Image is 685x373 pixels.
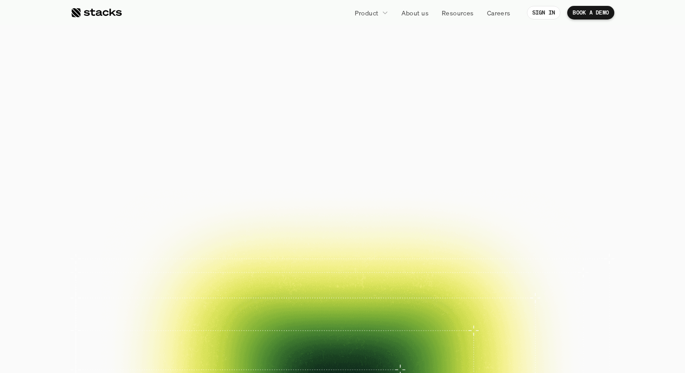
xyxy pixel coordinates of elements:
a: Case study [184,230,240,270]
p: About us [401,8,429,18]
h2: Case study [203,307,227,312]
a: Careers [482,5,516,21]
p: and more [510,287,566,295]
span: close. [415,54,514,95]
span: financial [251,54,407,95]
p: Product [355,8,379,18]
a: About us [396,5,434,21]
a: Case study [119,230,175,270]
p: Close your books faster, smarter, and risk-free with Stacks, the AI tool for accounting teams. [229,147,456,175]
span: The [171,54,243,95]
a: BOOK A DEMO [248,191,331,214]
p: BOOK A DEMO [264,196,315,209]
a: Case study [184,276,240,316]
h2: Case study [398,260,422,266]
a: Resources [436,5,479,21]
a: BOOK A DEMO [567,6,614,19]
p: BOOK A DEMO [573,10,609,16]
a: EXPLORE PRODUCT [335,191,437,214]
span: Reimagined. [230,95,456,136]
a: Case study [380,230,436,270]
h2: Case study [137,260,161,266]
p: Careers [487,8,511,18]
a: SIGN IN [527,6,561,19]
a: Case study [119,276,175,316]
p: SIGN IN [532,10,555,16]
h2: Case study [137,307,161,312]
p: EXPLORE PRODUCT [351,196,421,209]
h2: Case study [203,260,227,266]
p: Resources [442,8,474,18]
